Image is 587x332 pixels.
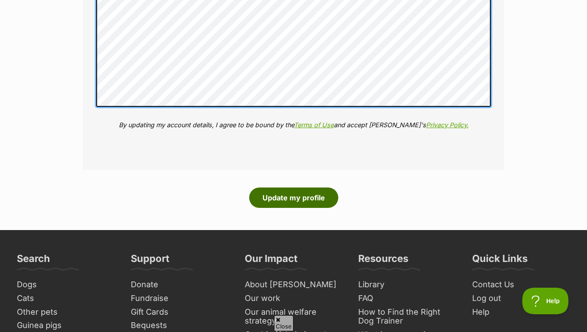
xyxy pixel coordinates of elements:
[96,120,491,129] p: By updating my account details, I agree to be bound by the and accept [PERSON_NAME]'s
[245,252,297,270] h3: Our Impact
[241,305,346,328] a: Our animal welfare strategy
[17,252,50,270] h3: Search
[522,288,569,314] iframe: Help Scout Beacon - Open
[13,305,118,319] a: Other pets
[469,292,574,305] a: Log out
[469,305,574,319] a: Help
[358,252,408,270] h3: Resources
[469,278,574,292] a: Contact Us
[472,252,528,270] h3: Quick Links
[274,315,293,331] span: Close
[355,292,460,305] a: FAQ
[127,292,232,305] a: Fundraise
[355,305,460,328] a: How to Find the Right Dog Trainer
[426,121,469,129] a: Privacy Policy.
[294,121,334,129] a: Terms of Use
[355,278,460,292] a: Library
[241,292,346,305] a: Our work
[249,187,338,208] button: Update my profile
[13,292,118,305] a: Cats
[241,278,346,292] a: About [PERSON_NAME]
[13,278,118,292] a: Dogs
[127,305,232,319] a: Gift Cards
[127,278,232,292] a: Donate
[131,252,169,270] h3: Support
